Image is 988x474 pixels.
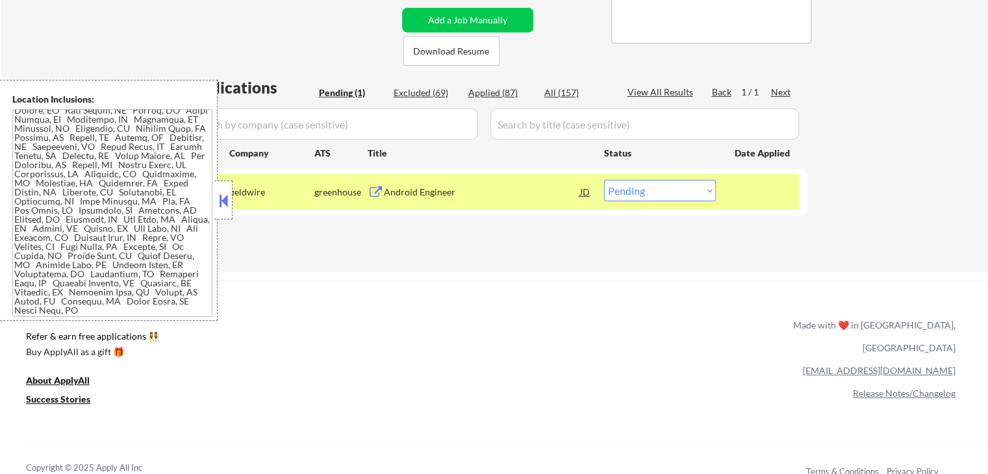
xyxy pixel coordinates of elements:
[314,147,368,160] div: ATS
[26,345,156,362] a: Buy ApplyAll as a gift 🎁
[403,36,500,66] button: Download Resume
[853,388,956,399] a: Release Notes/Changelog
[402,8,533,32] button: Add a Job Manually
[394,86,459,99] div: Excluded (69)
[788,314,956,359] div: Made with ❤️ in [GEOGRAPHIC_DATA], [GEOGRAPHIC_DATA]
[741,86,771,99] div: 1 / 1
[186,80,314,95] div: Applications
[468,86,533,99] div: Applied (87)
[712,86,733,99] div: Back
[229,186,314,199] div: fieldwire
[319,86,384,99] div: Pending (1)
[26,374,108,390] a: About ApplyAll
[490,108,799,140] input: Search by title (case sensitive)
[26,375,90,386] u: About ApplyAll
[12,93,212,106] div: Location Inclusions:
[544,86,609,99] div: All (157)
[771,86,792,99] div: Next
[579,180,592,203] div: JD
[26,347,156,356] div: Buy ApplyAll as a gift 🎁
[186,108,478,140] input: Search by company (case sensitive)
[26,393,90,405] u: Success Stories
[314,186,368,199] div: greenhouse
[384,186,580,199] div: Android Engineer
[604,141,716,164] div: Status
[803,365,956,376] a: [EMAIL_ADDRESS][DOMAIN_NAME]
[26,393,108,409] a: Success Stories
[735,147,792,160] div: Date Applied
[229,147,314,160] div: Company
[627,86,697,99] div: View All Results
[368,147,592,160] div: Title
[26,332,522,345] a: Refer & earn free applications 👯‍♀️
